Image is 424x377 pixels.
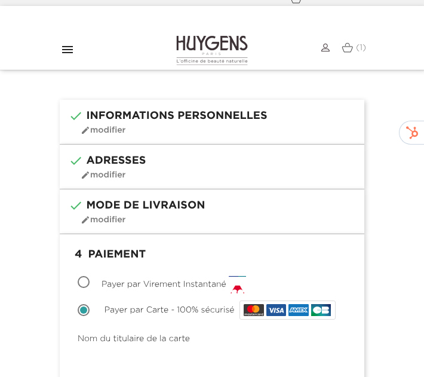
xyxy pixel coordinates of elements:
span: Payer par Carte - 100% sécurisé [105,306,235,314]
span: 4 [69,243,88,267]
i: mode_edit [81,215,90,225]
h1: Paiement [69,243,355,267]
img: Huygens logo [176,35,248,66]
h1: Informations personnelles [69,109,355,135]
i: mode_edit [81,170,90,180]
span: (1) [356,44,366,52]
i: mode_edit [81,125,90,135]
img: 29x29_square_gif.gif [229,276,246,293]
iframe: paypal_card_name_field [78,345,346,373]
img: AMEX [288,304,308,316]
h1: Mode de livraison [69,198,355,225]
span: Modifier [81,125,354,135]
a: (1) [342,43,366,53]
span: Modifier [81,215,354,225]
label: Nom du titulaire de la carte [78,327,190,345]
i:  [69,154,83,168]
img: VISA [266,304,286,316]
i:  [69,109,83,123]
i:  [60,35,75,49]
img: MASTERCARD [244,304,263,316]
i:  [69,198,83,213]
span: Payer par Virement Instantané [102,280,226,289]
img: CB_NATIONALE [311,304,331,316]
span: Modifier [81,170,354,180]
h1: Adresses [69,154,355,180]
